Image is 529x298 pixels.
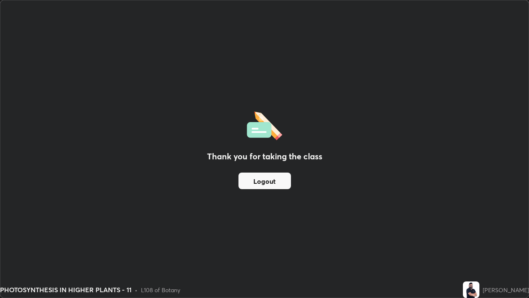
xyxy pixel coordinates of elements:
[463,281,479,298] img: d98aa69fbffa4e468a8ec30e0ca3030a.jpg
[135,286,138,294] div: •
[483,286,529,294] div: [PERSON_NAME]
[238,173,291,189] button: Logout
[207,150,322,163] h2: Thank you for taking the class
[141,286,180,294] div: L108 of Botany
[247,109,282,140] img: offlineFeedback.1438e8b3.svg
